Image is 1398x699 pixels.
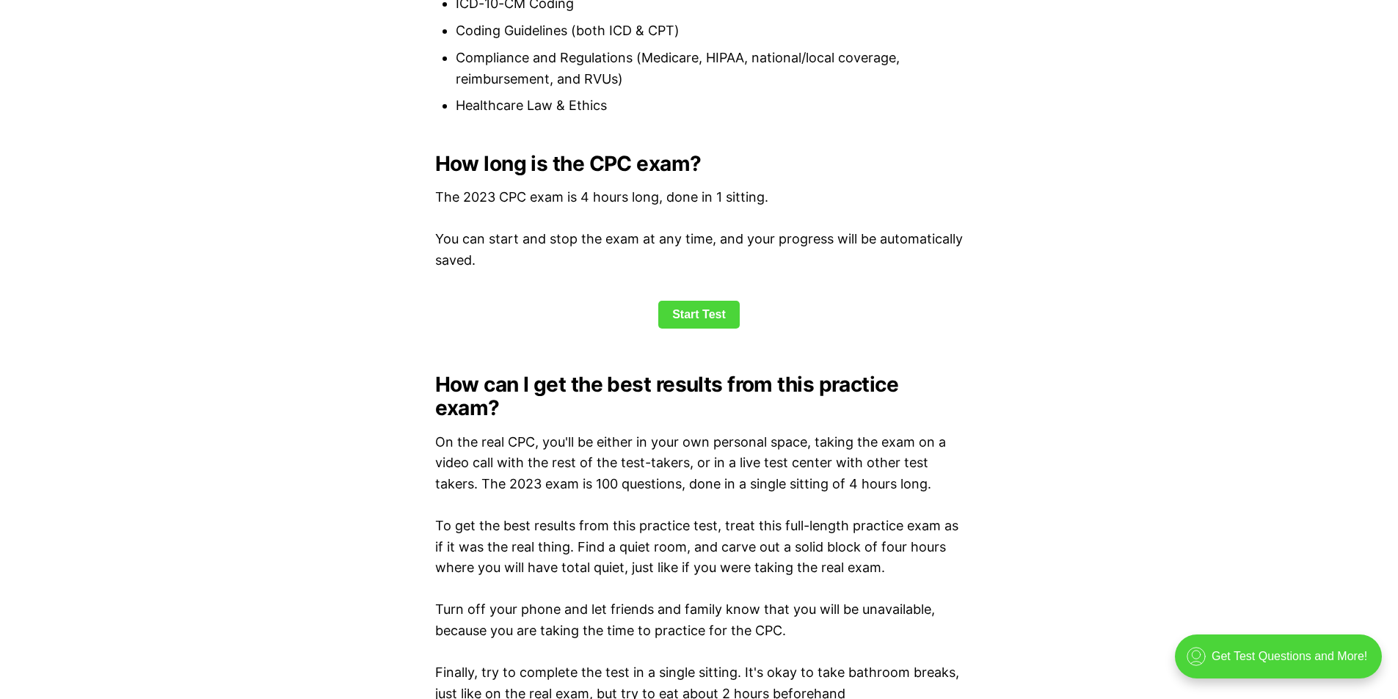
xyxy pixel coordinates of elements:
[435,229,964,271] p: You can start and stop the exam at any time, and your progress will be automatically saved.
[435,152,964,175] h2: How long is the CPC exam?
[658,301,740,329] a: Start Test
[456,48,964,90] li: Compliance and Regulations (Medicare, HIPAA, national/local coverage, reimbursement, and RVUs)
[1162,627,1398,699] iframe: portal-trigger
[435,516,964,579] p: To get the best results from this practice test, treat this full-length practice exam as if it wa...
[435,373,964,420] h2: How can I get the best results from this practice exam?
[435,599,964,642] p: Turn off your phone and let friends and family know that you will be unavailable, because you are...
[435,432,964,495] p: On the real CPC, you'll be either in your own personal space, taking the exam on a video call wit...
[456,95,964,117] li: Healthcare Law & Ethics
[435,187,964,208] p: The 2023 CPC exam is 4 hours long, done in 1 sitting.
[456,21,964,42] li: Coding Guidelines (both ICD & CPT)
